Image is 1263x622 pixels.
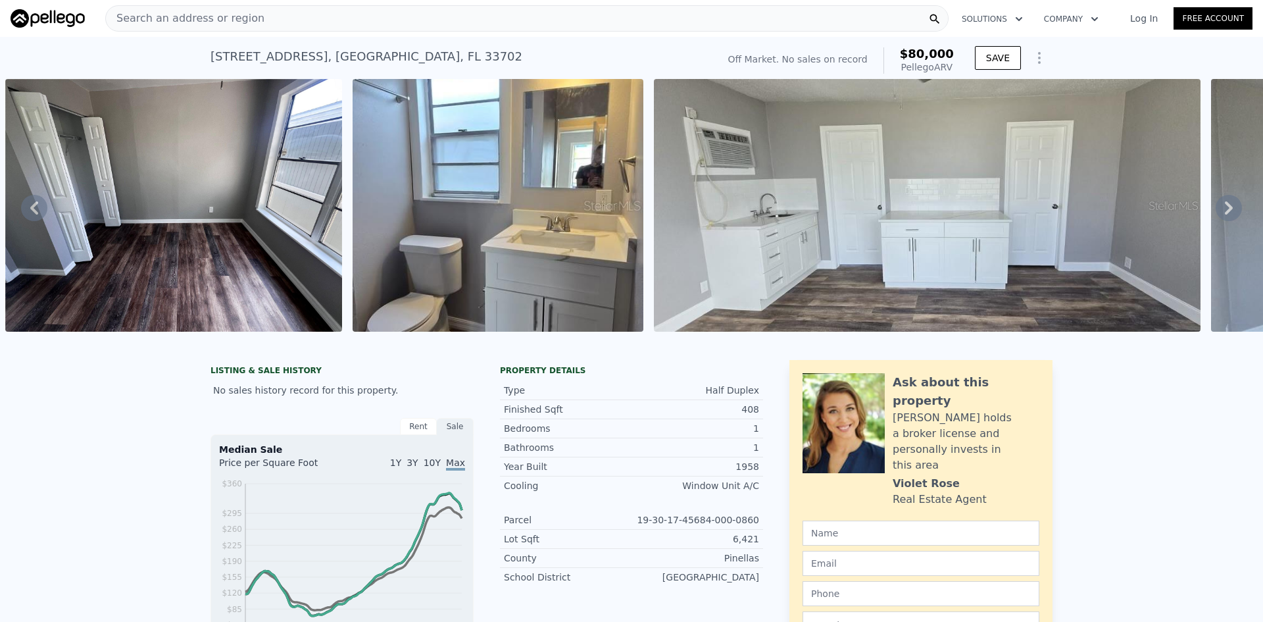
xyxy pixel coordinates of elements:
img: Pellego [11,9,85,28]
span: Max [446,457,465,471]
tspan: $85 [227,605,242,614]
tspan: $360 [222,479,242,488]
div: Pinellas [631,552,759,565]
span: Search an address or region [106,11,264,26]
span: $80,000 [900,47,954,61]
button: Show Options [1026,45,1052,71]
div: Ask about this property [893,373,1039,410]
tspan: $155 [222,573,242,582]
div: County [504,552,631,565]
div: Price per Square Foot [219,456,342,477]
tspan: $225 [222,541,242,550]
img: Sale: null Parcel: 120780161 [654,79,1201,332]
input: Name [803,521,1039,546]
div: Pellego ARV [900,61,954,74]
tspan: $120 [222,588,242,598]
div: LISTING & SALE HISTORY [210,365,474,378]
div: Sale [437,418,474,435]
div: Parcel [504,513,631,527]
tspan: $260 [222,525,242,534]
div: Off Market. No sales on record [728,53,867,66]
div: Rent [400,418,437,435]
div: Type [504,384,631,397]
button: Company [1033,7,1109,31]
div: [GEOGRAPHIC_DATA] [631,571,759,584]
div: 1 [631,441,759,454]
div: 6,421 [631,532,759,546]
tspan: $190 [222,557,242,566]
div: No sales history record for this property. [210,378,474,402]
span: 3Y [407,457,418,468]
div: Bedrooms [504,422,631,435]
div: 19-30-17-45684-000-0860 [631,513,759,527]
div: Cooling [504,479,631,492]
input: Email [803,551,1039,576]
a: Free Account [1174,7,1252,30]
a: Log In [1114,12,1174,25]
input: Phone [803,581,1039,606]
span: 1Y [390,457,401,468]
div: Window Unit A/C [631,479,759,492]
tspan: $295 [222,509,242,518]
div: Lot Sqft [504,532,631,546]
div: Property details [500,365,763,376]
button: Solutions [951,7,1033,31]
div: Half Duplex [631,384,759,397]
img: Sale: null Parcel: 120780161 [5,79,342,332]
div: Violet Rose [893,476,960,492]
div: 1958 [631,460,759,473]
div: Real Estate Agent [893,492,987,507]
div: School District [504,571,631,584]
div: 1 [631,422,759,435]
img: Sale: null Parcel: 120780161 [353,79,643,332]
div: Median Sale [219,443,465,456]
div: [PERSON_NAME] holds a broker license and personally invests in this area [893,410,1039,473]
div: 408 [631,403,759,416]
div: Bathrooms [504,441,631,454]
button: SAVE [975,46,1021,70]
div: [STREET_ADDRESS] , [GEOGRAPHIC_DATA] , FL 33702 [210,47,522,66]
div: Finished Sqft [504,403,631,416]
span: 10Y [424,457,441,468]
div: Year Built [504,460,631,473]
